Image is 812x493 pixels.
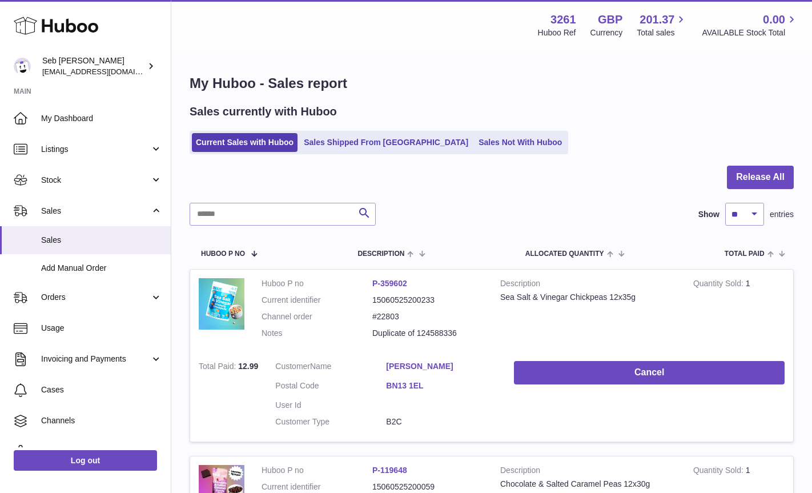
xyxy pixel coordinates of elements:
div: Currency [590,27,623,38]
span: ALLOCATED Quantity [525,250,604,258]
span: Description [357,250,404,258]
span: My Dashboard [41,113,162,124]
strong: GBP [598,12,622,27]
span: Customer [275,362,310,371]
img: 32611658329081.jpg [199,278,244,330]
strong: Quantity Sold [693,279,746,291]
dt: User Id [275,400,386,411]
div: Sea Salt & Vinegar Chickpeas 12x35g [500,292,676,303]
a: Sales Not With Huboo [475,133,566,152]
span: Settings [41,446,162,457]
span: [EMAIL_ADDRESS][DOMAIN_NAME] [42,67,168,76]
dd: #22803 [372,311,483,322]
span: Sales [41,206,150,217]
dt: Channel order [262,311,372,322]
div: Seb [PERSON_NAME] [42,55,145,77]
dd: 15060525200059 [372,482,483,492]
span: Stock [41,175,150,186]
h2: Sales currently with Huboo [190,104,337,119]
span: 0.00 [763,12,785,27]
a: P-119648 [372,466,407,475]
dd: 15060525200233 [372,295,483,306]
span: Cases [41,384,162,395]
span: 201.37 [640,12,674,27]
span: Orders [41,292,150,303]
a: 0.00 AVAILABLE Stock Total [702,12,798,38]
img: ecom@bravefoods.co.uk [14,58,31,75]
label: Show [698,209,719,220]
button: Cancel [514,361,785,384]
span: Total paid [725,250,765,258]
dt: Customer Type [275,416,386,427]
h1: My Huboo - Sales report [190,74,794,93]
dt: Huboo P no [262,465,372,476]
dt: Current identifier [262,295,372,306]
div: Huboo Ref [538,27,576,38]
span: 12.99 [238,362,258,371]
strong: 3261 [550,12,576,27]
a: P-359602 [372,279,407,288]
span: Listings [41,144,150,155]
td: 1 [685,270,793,353]
p: Duplicate of 124588336 [372,328,483,339]
span: Huboo P no [201,250,245,258]
span: Invoicing and Payments [41,354,150,364]
a: [PERSON_NAME] [386,361,497,372]
dt: Notes [262,328,372,339]
a: Log out [14,450,157,471]
dt: Name [275,361,386,375]
a: BN13 1EL [386,380,497,391]
dd: B2C [386,416,497,427]
dt: Postal Code [275,380,386,394]
strong: Description [500,278,676,292]
button: Release All [727,166,794,189]
strong: Quantity Sold [693,466,746,478]
span: AVAILABLE Stock Total [702,27,798,38]
span: Usage [41,323,162,334]
span: Total sales [637,27,688,38]
span: entries [770,209,794,220]
a: Sales Shipped From [GEOGRAPHIC_DATA] [300,133,472,152]
dt: Huboo P no [262,278,372,289]
dt: Current identifier [262,482,372,492]
a: Current Sales with Huboo [192,133,298,152]
strong: Total Paid [199,362,238,374]
span: Add Manual Order [41,263,162,274]
div: Chocolate & Salted Caramel Peas 12x30g [500,479,676,490]
span: Channels [41,415,162,426]
a: 201.37 Total sales [637,12,688,38]
strong: Description [500,465,676,479]
span: Sales [41,235,162,246]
